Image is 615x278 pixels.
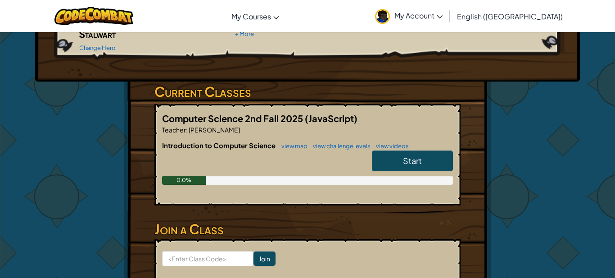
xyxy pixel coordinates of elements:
span: Stalwart [79,27,116,40]
a: Change Hero [79,44,116,51]
span: My Account [394,11,443,20]
a: view challenge levels [308,142,371,150]
a: view map [277,142,307,150]
a: My Courses [227,4,284,28]
img: CodeCombat logo [54,7,133,25]
div: 0.0% [162,176,206,185]
span: (JavaScript) [305,113,357,124]
span: : [186,126,188,134]
span: Introduction to Computer Science [162,141,277,150]
input: Join [253,251,276,266]
span: Computer Science 2nd Fall 2025 [162,113,305,124]
img: avatar [375,9,390,24]
span: Start [403,155,422,166]
span: [PERSON_NAME] [188,126,240,134]
span: English ([GEOGRAPHIC_DATA]) [457,12,563,21]
a: English ([GEOGRAPHIC_DATA]) [452,4,567,28]
input: <Enter Class Code> [162,251,253,266]
a: My Account [371,2,447,30]
span: Teacher [162,126,186,134]
h3: Current Classes [154,82,461,102]
span: My Courses [231,12,271,21]
a: + More [235,30,254,37]
h3: Join a Class [154,219,461,239]
a: view videos [371,142,409,150]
